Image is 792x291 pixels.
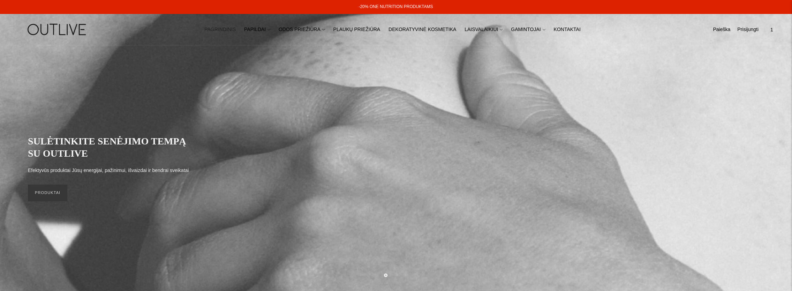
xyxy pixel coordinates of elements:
h2: SULĖTINKITE SENĖJIMO TEMPĄ SU OUTLIVE [28,135,195,159]
a: -20% ONE NUTRITION PRODUKTAMS [359,4,433,9]
button: Move carousel to slide 1 [384,274,387,277]
a: DEKORATYVINĖ KOSMETIKA [389,22,456,37]
a: Paieška [713,22,730,37]
a: PRODUKTAI [28,185,67,201]
a: Prisijungti [737,22,759,37]
a: GAMINTOJAI [511,22,545,37]
button: Move carousel to slide 2 [394,273,398,276]
span: 1 [767,25,777,35]
a: 1 [765,22,778,37]
a: PLAUKŲ PRIEŽIŪRA [333,22,380,37]
a: ODOS PRIEŽIŪRA [279,22,325,37]
a: KONTAKTAI [554,22,581,37]
img: OUTLIVE [14,17,101,42]
a: LAISVALAIKIUI [465,22,503,37]
a: PAGRINDINIS [204,22,236,37]
a: PAPILDAI [244,22,270,37]
p: Efektyvūs produktai Jūsų energijai, pažinimui, išvaizdai ir bendrai sveikatai [28,166,189,175]
button: Move carousel to slide 3 [405,273,408,276]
